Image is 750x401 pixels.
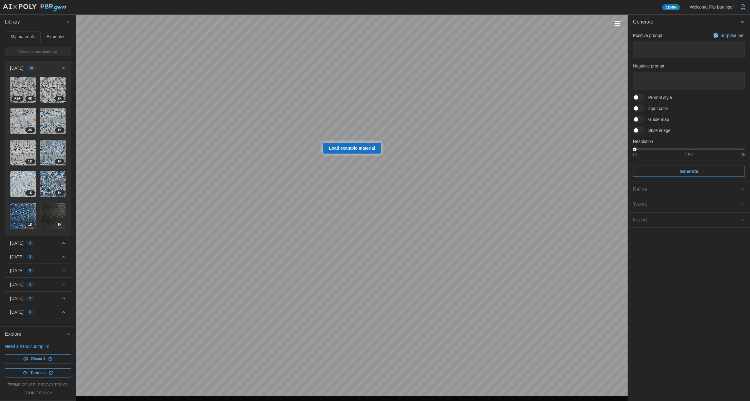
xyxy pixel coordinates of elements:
[5,278,71,291] button: [DATE]1
[712,31,745,40] button: Surprise me
[5,305,71,319] button: [DATE]6
[58,191,62,195] span: 1 K
[645,105,668,111] span: Input color
[10,65,24,71] p: [DATE]
[40,140,66,166] a: 1xKfV9ol5pLobnYH8pwQ1K
[10,140,37,166] a: b2kWcjE4EB16ENk00Ppx1K
[628,30,750,182] div: Generate
[323,143,381,154] a: Load example material
[633,182,741,197] span: Refine
[633,63,745,69] p: Negative prompt
[29,268,31,273] span: 8
[5,327,67,342] span: Explore
[10,140,36,166] img: b2kWcjE4EB16ENk00Ppx
[10,281,24,287] p: [DATE]
[10,77,36,103] img: UyomhztOEXCqAKmAAx2e
[645,127,671,133] span: Style image
[40,108,66,134] img: 67U3aAQAcWNG7FpAxuDS
[5,343,71,349] p: Need a hand? Jump in:
[40,202,66,229] a: nV8T8vWEOCF8AwIsaQfH1K
[633,197,741,212] span: Tweak
[58,159,62,164] span: 1 K
[633,15,741,30] span: Generate
[40,140,66,166] img: 1xKfV9ol5pLobnYH8pwQ
[628,182,750,197] button: Refine
[14,96,21,101] span: REF
[19,47,57,56] span: Create a new material
[10,171,37,198] a: 7NF7HONYS6d8VDHvLL0L1K
[5,15,67,30] span: Library
[40,203,66,229] img: nV8T8vWEOCF8AwIsaQfH
[5,368,71,377] a: Tutorials
[2,4,67,12] img: AIxPoly PBRgen
[613,19,622,28] button: Toggle viewport controls
[633,166,745,177] button: Generate
[29,66,33,71] span: 10
[28,159,32,164] span: 1 K
[10,295,24,301] p: [DATE]
[628,15,750,30] button: Generate
[31,355,45,363] span: Discord
[8,382,35,388] a: terms of use
[40,171,66,198] a: XOIosxxFmIvq1Nav9ntv1K
[29,310,31,315] span: 6
[40,108,66,134] a: 67U3aAQAcWNG7FpAxuDS1K
[721,32,745,38] p: Surprise me
[58,222,62,227] span: 1 K
[29,282,31,287] span: 1
[58,96,62,101] span: 2 K
[690,4,734,10] p: Welcome, Flip Buttinger
[10,240,24,246] p: [DATE]
[645,116,669,122] span: Guide map
[40,77,66,103] img: PLwFoJbg00dxhj141GMy
[633,138,745,144] p: Resolution
[645,94,672,100] span: Prompt style
[10,309,24,315] p: [DATE]
[10,254,24,260] p: [DATE]
[10,108,37,134] a: BadK80py6zhrxKy23ilj2K
[10,108,36,134] img: BadK80py6zhrxKy23ilj
[24,391,52,396] a: cookie policy
[29,254,31,259] span: 3
[10,202,37,229] a: vSBUGmhc8OdGApi1Kkyl1K
[40,171,66,197] img: XOIosxxFmIvq1Nav9ntv
[10,76,37,103] a: UyomhztOEXCqAKmAAx2e4KREF
[47,35,65,39] span: Examples
[28,222,32,227] span: 1 K
[5,236,71,250] button: [DATE]4
[29,241,31,246] span: 4
[5,354,71,363] a: Discord
[5,47,71,56] a: Create a new material
[29,296,31,301] span: 3
[5,75,71,236] div: [DATE]10
[31,369,46,377] span: Tutorials
[665,5,677,10] span: Admin
[28,191,32,195] span: 1 K
[680,166,698,177] span: Generate
[10,171,36,197] img: 7NF7HONYS6d8VDHvLL0L
[633,32,662,38] p: Positive prompt
[10,268,24,274] p: [DATE]
[11,35,35,39] span: My materials
[5,292,71,305] button: [DATE]3
[58,128,62,133] span: 1 K
[38,382,68,388] a: privacy policy
[633,213,741,228] span: Export
[5,61,71,75] button: [DATE]10
[628,213,750,228] button: Export
[28,128,32,133] span: 2 K
[10,203,36,229] img: vSBUGmhc8OdGApi1Kkyl
[28,96,32,101] span: 4 K
[5,264,71,277] button: [DATE]8
[329,143,375,153] span: Load example material
[5,250,71,264] button: [DATE]3
[5,319,71,333] button: [DATE]13
[40,76,66,103] a: PLwFoJbg00dxhj141GMy2K
[628,197,750,212] button: Tweak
